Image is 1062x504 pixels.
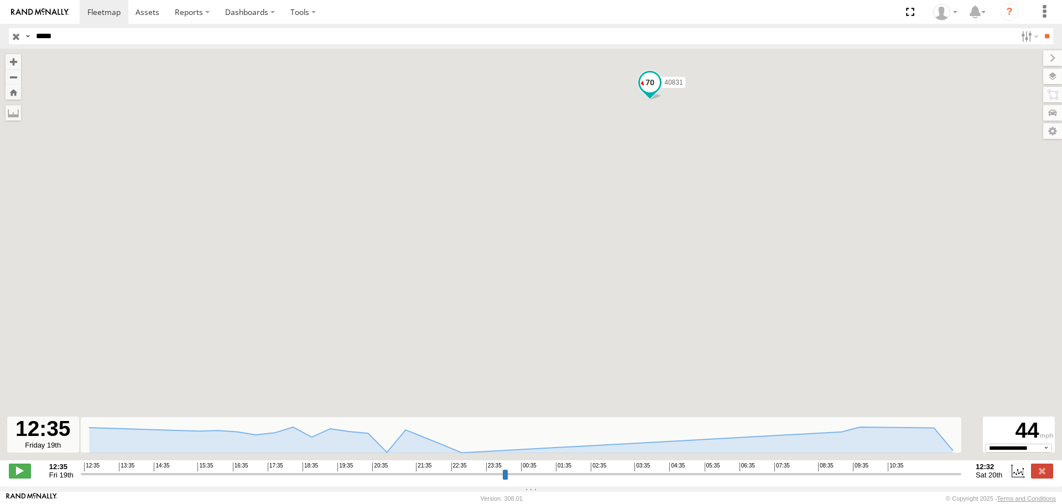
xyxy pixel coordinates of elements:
[985,418,1053,444] div: 44
[119,463,134,471] span: 13:35
[888,463,903,471] span: 10:35
[521,463,537,471] span: 00:35
[591,463,606,471] span: 02:35
[9,464,31,478] label: Play/Stop
[486,463,502,471] span: 23:35
[556,463,571,471] span: 01:35
[84,463,100,471] span: 12:35
[1043,123,1062,139] label: Map Settings
[6,54,21,69] button: Zoom in
[929,4,961,20] div: Caseta Laredo TX
[774,463,790,471] span: 07:35
[853,463,868,471] span: 09:35
[6,493,57,504] a: Visit our Website
[705,463,720,471] span: 05:35
[451,463,467,471] span: 22:35
[634,463,650,471] span: 03:35
[268,463,283,471] span: 17:35
[997,495,1056,502] a: Terms and Conditions
[197,463,213,471] span: 15:35
[481,495,523,502] div: Version: 308.01
[49,463,74,471] strong: 12:35
[154,463,169,471] span: 14:35
[946,495,1056,502] div: © Copyright 2025 -
[1031,464,1053,478] label: Close
[49,471,74,479] span: Fri 19th Sep 2025
[1017,28,1040,44] label: Search Filter Options
[6,85,21,100] button: Zoom Home
[6,105,21,121] label: Measure
[337,463,353,471] span: 19:35
[233,463,248,471] span: 16:35
[372,463,388,471] span: 20:35
[11,8,69,16] img: rand-logo.svg
[976,471,1002,479] span: Sat 20th Sep 2025
[416,463,431,471] span: 21:35
[6,69,21,85] button: Zoom out
[303,463,318,471] span: 18:35
[818,463,834,471] span: 08:35
[669,463,685,471] span: 04:35
[976,463,1002,471] strong: 12:32
[664,79,683,86] span: 40831
[740,463,755,471] span: 06:35
[1001,3,1018,21] i: ?
[23,28,32,44] label: Search Query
